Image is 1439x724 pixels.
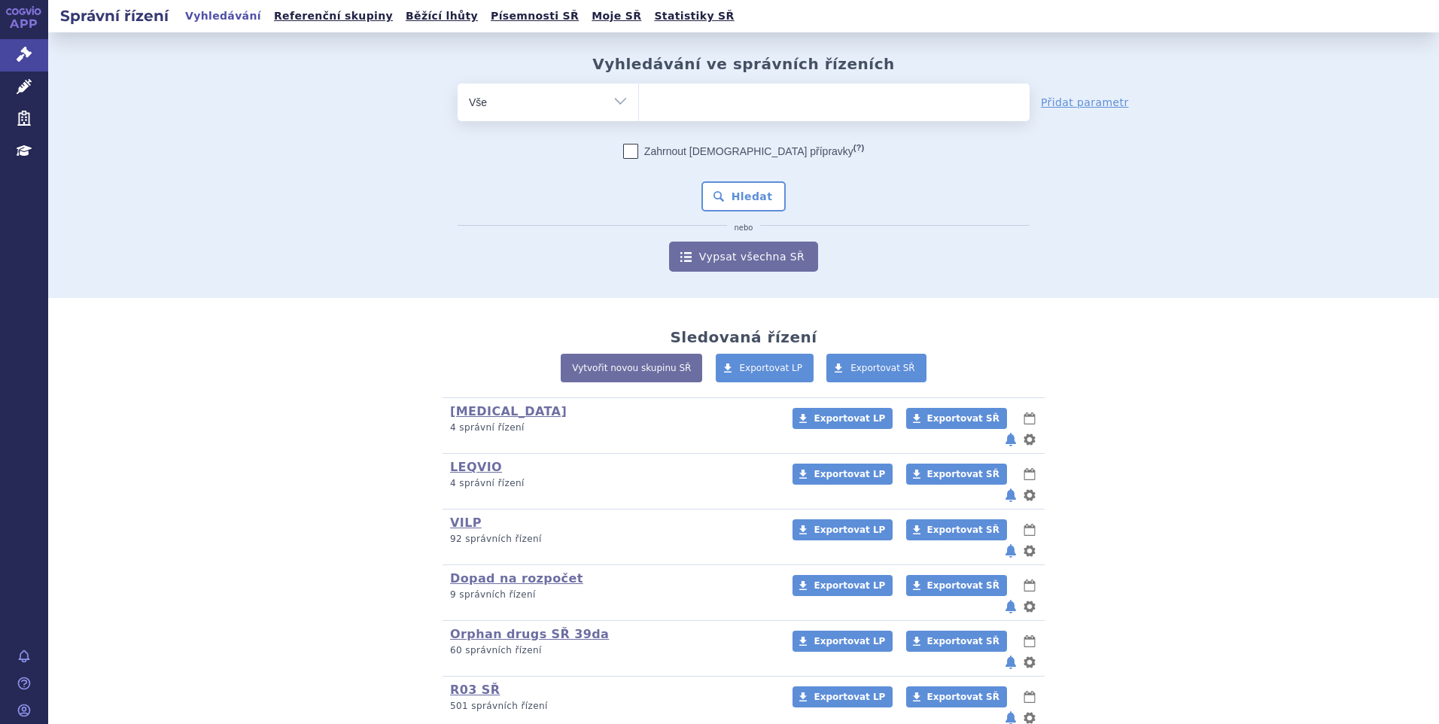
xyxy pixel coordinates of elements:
[814,636,885,646] span: Exportovat LP
[927,469,999,479] span: Exportovat SŘ
[269,6,397,26] a: Referenční skupiny
[927,636,999,646] span: Exportovat SŘ
[906,519,1007,540] a: Exportovat SŘ
[853,143,864,153] abbr: (?)
[1022,653,1037,671] button: nastavení
[927,580,999,591] span: Exportovat SŘ
[1022,576,1037,595] button: lhůty
[793,575,893,596] a: Exportovat LP
[1022,688,1037,706] button: lhůty
[1022,542,1037,560] button: nastavení
[1022,409,1037,427] button: lhůty
[850,363,915,373] span: Exportovat SŘ
[561,354,702,382] a: Vytvořit novou skupinu SŘ
[450,460,502,474] a: LEQVIO
[927,692,999,702] span: Exportovat SŘ
[1022,521,1037,539] button: lhůty
[1022,486,1037,504] button: nastavení
[450,627,609,641] a: Orphan drugs SŘ 39da
[181,6,266,26] a: Vyhledávání
[927,413,999,424] span: Exportovat SŘ
[450,421,773,434] p: 4 správní řízení
[592,55,895,73] h2: Vyhledávání ve správních řízeních
[793,464,893,485] a: Exportovat LP
[1003,486,1018,504] button: notifikace
[450,589,773,601] p: 9 správních řízení
[716,354,814,382] a: Exportovat LP
[48,5,181,26] h2: Správní řízení
[650,6,738,26] a: Statistiky SŘ
[669,242,818,272] a: Vypsat všechna SŘ
[1041,95,1129,110] a: Přidat parametr
[906,575,1007,596] a: Exportovat SŘ
[450,571,583,586] a: Dopad na rozpočet
[670,328,817,346] h2: Sledovaná řízení
[1003,542,1018,560] button: notifikace
[1022,465,1037,483] button: lhůty
[793,686,893,707] a: Exportovat LP
[701,181,786,211] button: Hledat
[450,477,773,490] p: 4 správní řízení
[906,408,1007,429] a: Exportovat SŘ
[793,408,893,429] a: Exportovat LP
[906,686,1007,707] a: Exportovat SŘ
[814,692,885,702] span: Exportovat LP
[814,580,885,591] span: Exportovat LP
[906,464,1007,485] a: Exportovat SŘ
[1022,430,1037,449] button: nastavení
[727,224,761,233] i: nebo
[793,631,893,652] a: Exportovat LP
[1003,430,1018,449] button: notifikace
[623,144,864,159] label: Zahrnout [DEMOGRAPHIC_DATA] přípravky
[401,6,482,26] a: Běžící lhůty
[486,6,583,26] a: Písemnosti SŘ
[450,644,773,657] p: 60 správních řízení
[1022,598,1037,616] button: nastavení
[814,469,885,479] span: Exportovat LP
[1022,632,1037,650] button: lhůty
[450,516,482,530] a: VILP
[1003,653,1018,671] button: notifikace
[450,533,773,546] p: 92 správních řízení
[814,413,885,424] span: Exportovat LP
[1003,598,1018,616] button: notifikace
[814,525,885,535] span: Exportovat LP
[450,700,773,713] p: 501 správních řízení
[826,354,926,382] a: Exportovat SŘ
[450,404,567,418] a: [MEDICAL_DATA]
[906,631,1007,652] a: Exportovat SŘ
[740,363,803,373] span: Exportovat LP
[793,519,893,540] a: Exportovat LP
[587,6,646,26] a: Moje SŘ
[927,525,999,535] span: Exportovat SŘ
[450,683,500,697] a: R03 SŘ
